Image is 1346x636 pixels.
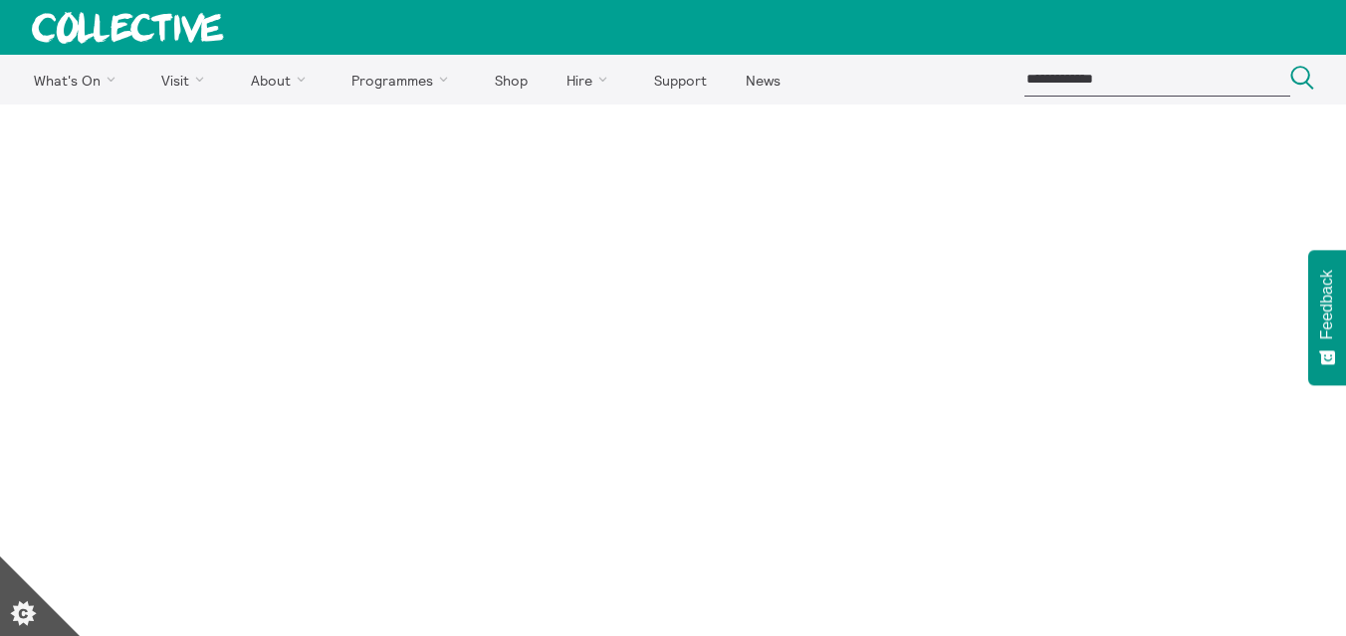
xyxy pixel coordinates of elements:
a: News [728,55,797,105]
a: What's On [16,55,140,105]
button: Feedback - Show survey [1308,250,1346,385]
a: Support [636,55,724,105]
a: Programmes [335,55,474,105]
span: Feedback [1318,270,1336,339]
a: Shop [477,55,545,105]
a: Visit [144,55,230,105]
a: About [233,55,331,105]
a: Hire [550,55,633,105]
